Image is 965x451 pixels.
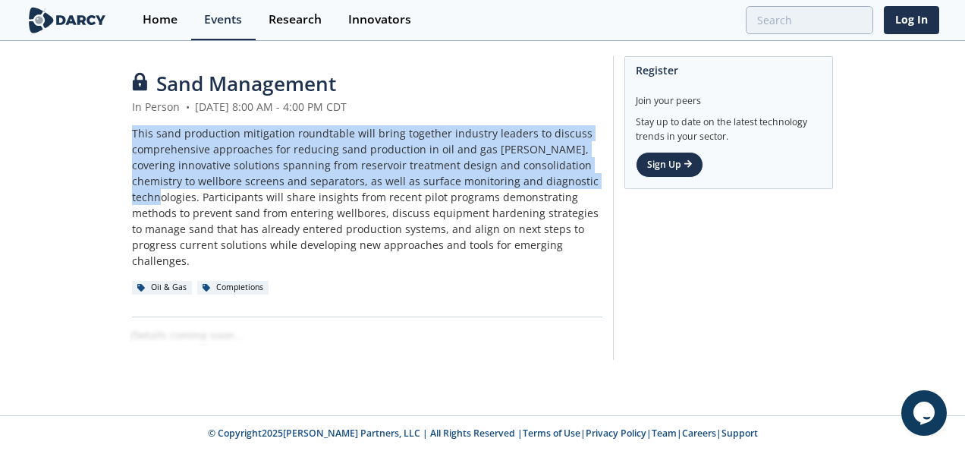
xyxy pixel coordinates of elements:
img: logo-wide.svg [26,7,108,33]
span: • [183,99,192,114]
div: Completions [197,281,269,295]
a: Privacy Policy [586,427,646,440]
a: Sign Up [636,152,703,178]
input: Advanced Search [746,6,873,34]
div: Stay up to date on the latest technology trends in your sector. [636,108,822,143]
div: This sand production mitigation roundtable will bring together industry leaders to discuss compre... [132,125,602,269]
div: Home [143,14,178,26]
div: Events [204,14,242,26]
span: Sand Management [156,70,336,97]
div: Register [636,57,822,84]
a: Log In [884,6,939,34]
div: Innovators [348,14,411,26]
p: © Copyright 2025 [PERSON_NAME] Partners, LLC | All Rights Reserved | | | | | [115,427,850,440]
iframe: chat widget [901,390,950,436]
div: Oil & Gas [132,281,192,295]
div: Research [269,14,322,26]
div: In Person [DATE] 8:00 AM - 4:00 PM CDT [132,99,602,115]
a: Team [652,427,677,440]
div: Join your peers [636,84,822,108]
a: Support [721,427,758,440]
a: Careers [682,427,716,440]
a: Terms of Use [523,427,580,440]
